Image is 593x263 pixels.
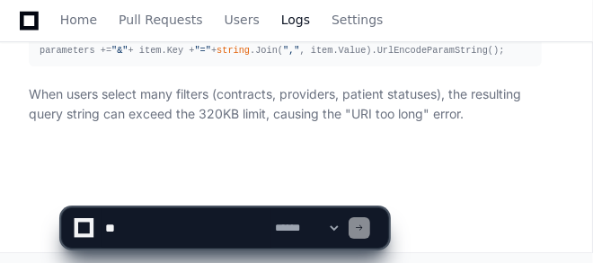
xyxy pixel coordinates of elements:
span: Pull Requests [119,14,202,25]
span: "=" [195,45,211,56]
span: Logs [281,14,310,25]
span: Settings [332,14,383,25]
span: Users [225,14,260,25]
span: "&" [111,45,128,56]
span: Home [60,14,97,25]
p: When users select many filters (contracts, providers, patient statuses), the resulting query stri... [29,84,542,126]
span: "," [283,45,299,56]
span: string [217,45,250,56]
div: parameters += + item.Key + + .Join( , item.Value).UrlEncodeParamString(); [40,43,531,58]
